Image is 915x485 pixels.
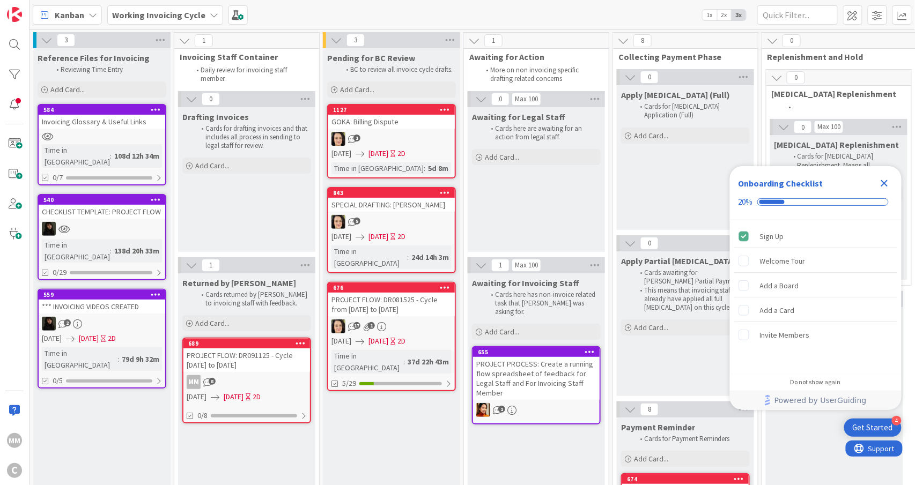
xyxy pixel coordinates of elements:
span: 0 [794,121,812,133]
div: Time in [GEOGRAPHIC_DATA] [331,350,403,374]
div: 559 [39,290,165,300]
span: : [403,356,405,368]
span: Awaiting for Invoicing Staff [472,278,579,288]
span: 2 [64,319,71,326]
span: Replenishment and Hold [768,51,902,62]
span: 0/5 [53,375,63,386]
span: Drafting Invoices [182,111,249,122]
span: [DATE] [224,391,243,402]
span: [DATE] [42,333,62,344]
li: Daily review for invoicing staff member. [190,66,307,84]
li: More on non invoicing specific drafting related concerns [480,66,596,84]
div: 108d 12h 34m [112,150,162,162]
span: [DATE] [331,335,351,347]
div: PROJECT FLOW: DR091125 - Cycle [DATE] to [DATE] [183,348,310,372]
div: 689 [183,339,310,348]
span: : [424,162,425,174]
div: 2D [253,391,261,402]
span: 0 [783,34,801,47]
span: Pending for BC Review [327,53,415,63]
div: ES [39,222,165,236]
div: 676PROJECT FLOW: DR081525 - Cycle from [DATE] to [DATE] [328,283,455,316]
div: Time in [GEOGRAPHIC_DATA] [42,239,110,263]
div: Invite Members [760,329,810,341]
div: Max 100 [515,263,538,268]
div: 5d 8m [425,162,451,174]
span: Awaiting for Action [469,51,595,62]
div: 559*** INVOICING VIDEOS CREATED [39,290,165,314]
span: : [110,150,112,162]
span: Reference Files for Invoicing [38,53,150,63]
div: 843SPECIAL DRAFTING: [PERSON_NAME] [328,188,455,212]
span: Add Card... [195,161,230,170]
span: [DATE] [79,333,99,344]
div: 37d 22h 43m [405,356,452,368]
div: BL [328,132,455,146]
span: Awaiting for Legal Staff [472,111,565,122]
div: Add a Card is incomplete. [734,299,897,322]
div: Add a Board [760,279,799,292]
div: Time in [GEOGRAPHIC_DATA] [331,245,407,269]
span: 2x [717,10,732,20]
div: 79d 9h 32m [119,353,162,365]
span: : [110,245,112,257]
div: 689 [188,340,310,347]
div: Time in [GEOGRAPHIC_DATA] [42,347,117,371]
div: MM [187,375,201,389]
div: 655 [473,347,600,357]
span: 0/29 [53,267,67,278]
div: 674 [622,474,749,484]
li: Cards for drafting invoices and that includes all process in sending to legal staff for review. [195,124,309,151]
img: BL [331,215,345,229]
div: 584 [43,106,165,114]
div: PROJECT FLOW: DR081525 - Cycle from [DATE] to [DATE] [328,293,455,316]
b: Working Invoicing Cycle [112,10,205,20]
span: 3 [346,34,365,47]
li: Cards for [MEDICAL_DATA] Application (Full) [634,102,748,120]
span: [DATE] [331,231,351,242]
span: Support [23,2,49,14]
div: CHECKLIST TEMPLATE: PROJECT FLOW [39,205,165,219]
div: 655PROJECT PROCESS: Create a running flow spreadsheet of feedback for Legal Staff and For Invoici... [473,347,600,400]
span: [DATE] [368,148,388,159]
span: 8 [633,34,652,47]
span: Invoicing Staff Container [180,51,306,62]
div: 24d 14h 3m [409,251,452,263]
div: 4 [892,416,902,426]
li: Cards returned by [PERSON_NAME] to invoicing staff with feedback. [195,290,309,308]
li: Cards here has non-invoice related task that [PERSON_NAME] was asking for. [485,290,599,317]
span: Powered by UserGuiding [774,394,867,407]
div: 584Invoicing Glossary & Useful Links [39,105,165,129]
li: Cards here are awaiting for an action from legal staff. [485,124,599,142]
div: Checklist progress: 20% [739,197,893,207]
div: Invoicing Glossary & Useful Links [39,115,165,129]
span: Apply Retainer (Full) [621,89,730,100]
div: 138d 20h 33m [112,245,162,257]
div: Welcome Tour [760,255,806,267]
span: : [117,353,119,365]
div: 2D [397,148,405,159]
div: Open Get Started checklist, remaining modules: 4 [844,419,902,437]
div: MM [7,433,22,448]
span: [DATE] [368,335,388,347]
div: *** INVOICING VIDEOS CREATED [39,300,165,314]
div: Close Checklist [876,175,893,192]
div: 540 [43,196,165,204]
div: Footer [730,391,902,410]
span: Add Card... [340,85,374,94]
span: 1 [498,406,505,413]
div: 676 [328,283,455,293]
span: 0/8 [197,410,208,421]
img: PM [476,403,490,417]
div: Add a Board is incomplete. [734,274,897,297]
div: Do not show again [791,378,841,386]
div: Max 100 [515,96,538,102]
div: 689PROJECT FLOW: DR091125 - Cycle [DATE] to [DATE] [183,339,310,372]
img: BL [331,132,345,146]
div: GOKA: Billing Dispute [328,115,455,129]
img: ES [42,317,56,331]
div: 2D [108,333,116,344]
div: 1127 [333,106,455,114]
div: BL [328,319,455,333]
img: ES [42,222,56,236]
